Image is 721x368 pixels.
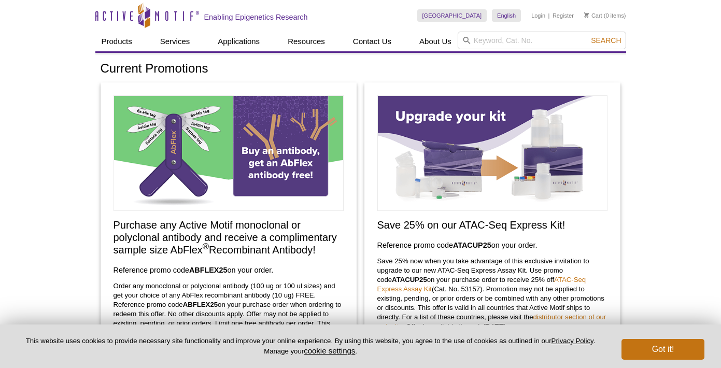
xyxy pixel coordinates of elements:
[114,281,344,356] p: Order any monoclonal or polyclonal antibody (100 ug or 100 ul sizes) and get your choice of any A...
[492,9,521,22] a: English
[347,32,398,51] a: Contact Us
[189,266,228,274] strong: ABFLEX25
[548,9,550,22] li: |
[584,9,626,22] li: (0 items)
[552,337,593,345] a: Privacy Policy
[584,12,589,18] img: Your Cart
[154,32,196,51] a: Services
[204,12,308,22] h2: Enabling Epigenetics Research
[591,36,621,45] span: Search
[453,241,491,249] strong: ATACUP25
[553,12,574,19] a: Register
[203,242,209,252] sup: ®
[377,239,607,251] h3: Reference promo code on your order.
[101,62,621,77] h1: Current Promotions
[211,32,266,51] a: Applications
[621,339,704,360] button: Got it!
[377,257,607,331] p: Save 25% now when you take advantage of this exclusive invitation to upgrade to our new ATAC-Seq ...
[417,9,487,22] a: [GEOGRAPHIC_DATA]
[377,95,607,211] img: Save on ATAC-Seq Express Assay Kit
[183,301,218,308] strong: ABFLEX25
[281,32,331,51] a: Resources
[458,32,626,49] input: Keyword, Cat. No.
[392,276,427,284] strong: ATACUP25
[413,32,458,51] a: About Us
[304,346,355,355] button: cookie settings
[584,12,602,19] a: Cart
[114,264,344,276] h3: Reference promo code on your order.
[17,336,604,356] p: This website uses cookies to provide necessary site functionality and improve your online experie...
[531,12,545,19] a: Login
[114,95,344,211] img: Free Sample Size AbFlex Antibody
[114,219,344,256] h2: Purchase any Active Motif monoclonal or polyclonal antibody and receive a complimentary sample si...
[588,36,624,45] button: Search
[377,219,607,231] h2: Save 25% on our ATAC-Seq Express Kit!
[95,32,138,51] a: Products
